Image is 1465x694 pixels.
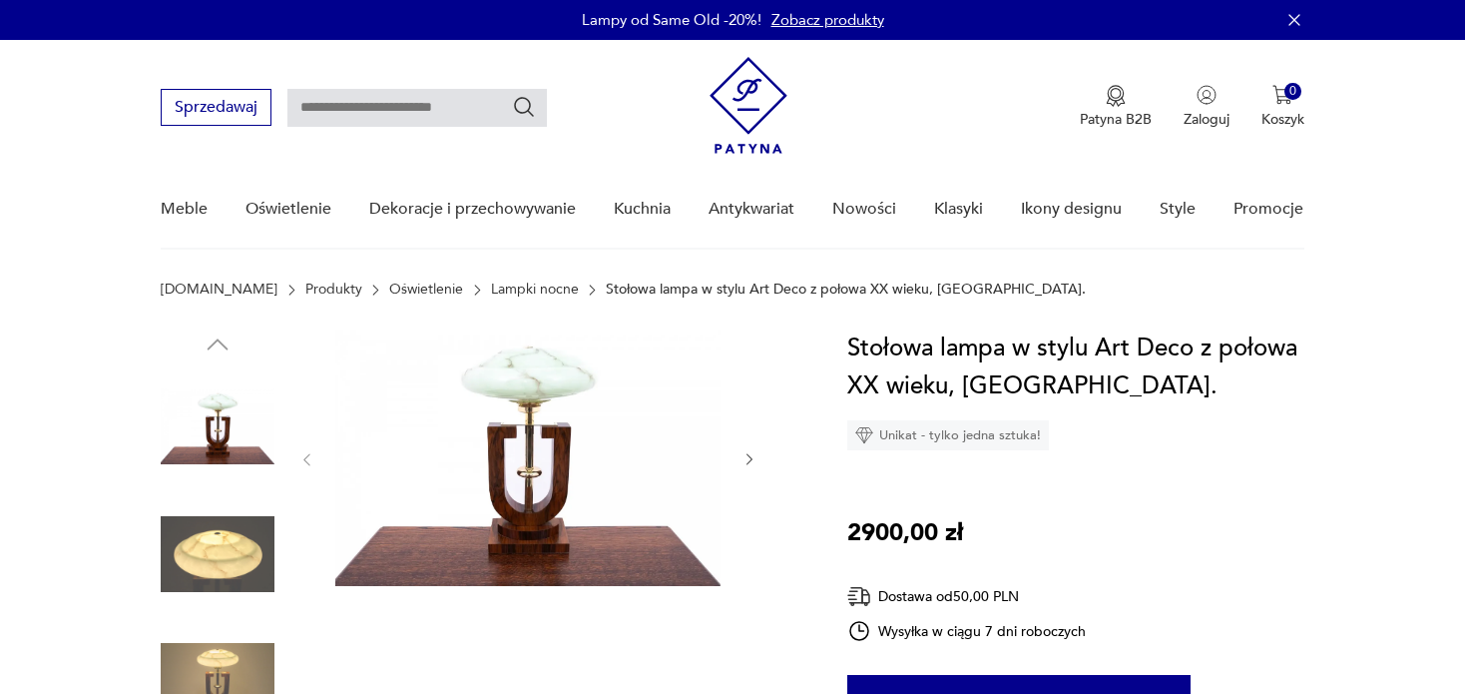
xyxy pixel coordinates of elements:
div: Dostawa od 50,00 PLN [847,584,1087,609]
a: Oświetlenie [389,282,463,298]
p: Patyna B2B [1080,110,1152,129]
a: Lampki nocne [491,282,579,298]
button: Sprzedawaj [161,89,271,126]
a: Produkty [305,282,362,298]
a: Dekoracje i przechowywanie [369,171,576,248]
a: Antykwariat [709,171,794,248]
button: Zaloguj [1184,85,1229,129]
a: Style [1160,171,1196,248]
img: Ikonka użytkownika [1197,85,1217,105]
p: Lampy od Same Old -20%! [582,10,761,30]
button: Szukaj [512,95,536,119]
div: Wysyłka w ciągu 7 dni roboczych [847,619,1087,643]
img: Zdjęcie produktu Stołowa lampa w stylu Art Deco z połowa XX wieku, Polska. [335,330,721,586]
img: Ikona medalu [1106,85,1126,107]
p: Stołowa lampa w stylu Art Deco z połowa XX wieku, [GEOGRAPHIC_DATA]. [606,282,1086,298]
a: Ikony designu [1021,171,1122,248]
h1: Stołowa lampa w stylu Art Deco z połowa XX wieku, [GEOGRAPHIC_DATA]. [847,330,1304,405]
p: Zaloguj [1184,110,1229,129]
div: 0 [1284,83,1301,100]
img: Patyna - sklep z meblami i dekoracjami vintage [710,57,787,154]
a: Kuchnia [614,171,671,248]
button: 0Koszyk [1261,85,1304,129]
div: Unikat - tylko jedna sztuka! [847,420,1049,450]
a: Klasyki [934,171,983,248]
a: Nowości [832,171,896,248]
a: Zobacz produkty [771,10,884,30]
a: Ikona medaluPatyna B2B [1080,85,1152,129]
img: Ikona koszyka [1272,85,1292,105]
img: Ikona dostawy [847,584,871,609]
a: Promocje [1233,171,1303,248]
a: Meble [161,171,208,248]
button: Patyna B2B [1080,85,1152,129]
a: Oświetlenie [245,171,331,248]
p: 2900,00 zł [847,514,963,552]
p: Koszyk [1261,110,1304,129]
img: Ikona diamentu [855,426,873,444]
img: Zdjęcie produktu Stołowa lampa w stylu Art Deco z połowa XX wieku, Polska. [161,497,274,611]
a: Sprzedawaj [161,102,271,116]
img: Zdjęcie produktu Stołowa lampa w stylu Art Deco z połowa XX wieku, Polska. [161,369,274,483]
a: [DOMAIN_NAME] [161,282,277,298]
